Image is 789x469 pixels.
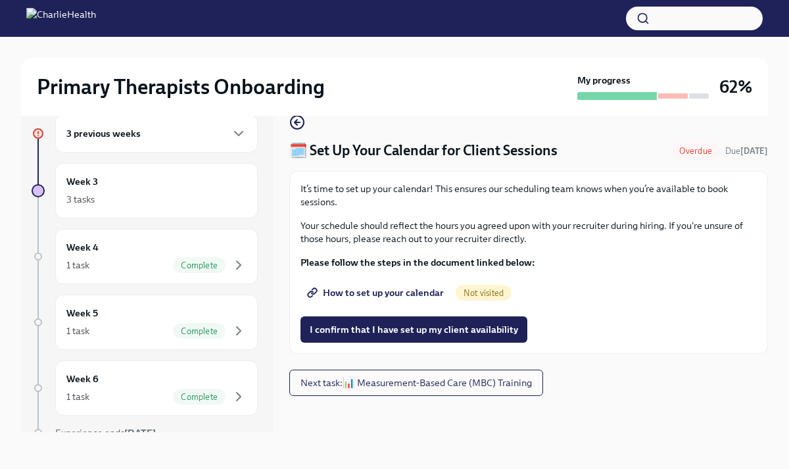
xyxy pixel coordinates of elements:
a: Week 41 taskComplete [32,229,258,284]
span: August 20th, 2025 10:00 [725,145,768,157]
a: Week 61 taskComplete [32,360,258,416]
div: 3 previous weeks [55,114,258,153]
span: Experience ends [55,427,156,439]
button: Next task:📊 Measurement-Based Care (MBC) Training [289,370,543,396]
span: Overdue [671,146,720,156]
span: Complete [173,260,226,270]
span: Complete [173,392,226,402]
span: Due [725,146,768,156]
h6: Week 5 [66,306,98,320]
h6: 3 previous weeks [66,126,141,141]
strong: [DATE] [740,146,768,156]
button: I confirm that I have set up my client availability [300,316,527,343]
span: Next task : 📊 Measurement-Based Care (MBC) Training [300,376,532,389]
span: How to set up your calendar [310,286,444,299]
p: It’s time to set up your calendar! This ensures our scheduling team knows when you’re available t... [300,182,757,209]
h6: Week 4 [66,240,99,255]
img: CharlieHealth [26,8,96,29]
span: Not visited [456,288,512,298]
div: 1 task [66,259,89,272]
a: Week 51 taskComplete [32,295,258,350]
a: How to set up your calendar [300,280,453,306]
strong: [DATE] [124,427,156,439]
div: 3 tasks [66,193,95,206]
span: I confirm that I have set up my client availability [310,323,518,336]
h6: Week 3 [66,174,98,189]
h2: Primary Therapists Onboarding [37,74,325,100]
h6: Week 6 [66,372,99,386]
strong: My progress [577,74,631,87]
p: Your schedule should reflect the hours you agreed upon with your recruiter during hiring. If you'... [300,219,757,245]
a: Week 33 tasks [32,163,258,218]
div: 1 task [66,390,89,403]
div: 1 task [66,324,89,337]
h4: 🗓️ Set Up Your Calendar for Client Sessions [289,141,558,160]
h3: 62% [719,75,752,99]
strong: Please follow the steps in the document linked below: [300,257,535,268]
span: Complete [173,326,226,336]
